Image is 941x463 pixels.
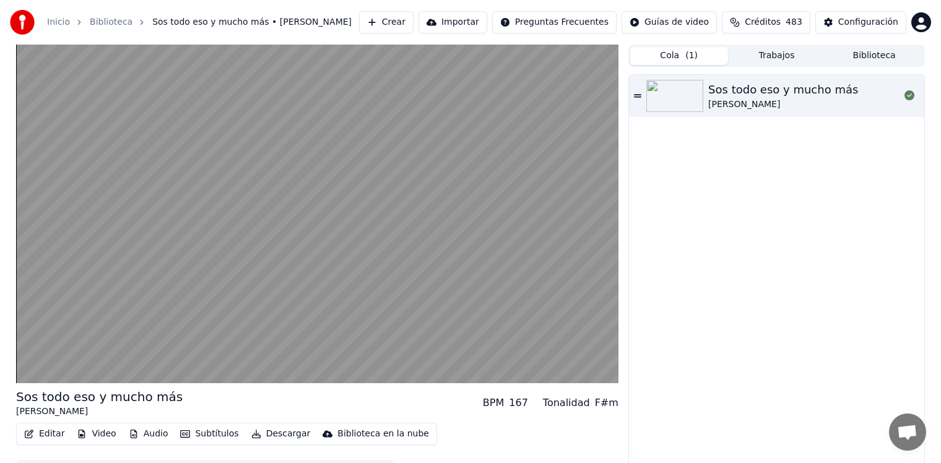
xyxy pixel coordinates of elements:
[889,413,926,451] div: Chat abierto
[16,388,183,405] div: Sos todo eso y mucho más
[509,396,528,410] div: 167
[90,16,132,28] a: Biblioteca
[47,16,70,28] a: Inicio
[825,47,923,65] button: Biblioteca
[16,405,183,418] div: [PERSON_NAME]
[622,11,717,33] button: Guías de video
[175,425,243,443] button: Subtítulos
[337,428,429,440] div: Biblioteca en la nube
[359,11,414,33] button: Crear
[722,11,810,33] button: Créditos483
[492,11,617,33] button: Preguntas Frecuentes
[745,16,781,28] span: Créditos
[72,425,121,443] button: Video
[124,425,173,443] button: Audio
[838,16,898,28] div: Configuración
[246,425,316,443] button: Descargar
[630,47,728,65] button: Cola
[728,47,826,65] button: Trabajos
[595,396,618,410] div: F#m
[19,425,69,443] button: Editar
[418,11,487,33] button: Importar
[786,16,802,28] span: 483
[152,16,352,28] span: Sos todo eso y mucho más • [PERSON_NAME]
[685,50,698,62] span: ( 1 )
[708,98,858,111] div: [PERSON_NAME]
[483,396,504,410] div: BPM
[543,396,590,410] div: Tonalidad
[47,16,352,28] nav: breadcrumb
[10,10,35,35] img: youka
[815,11,906,33] button: Configuración
[708,81,858,98] div: Sos todo eso y mucho más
